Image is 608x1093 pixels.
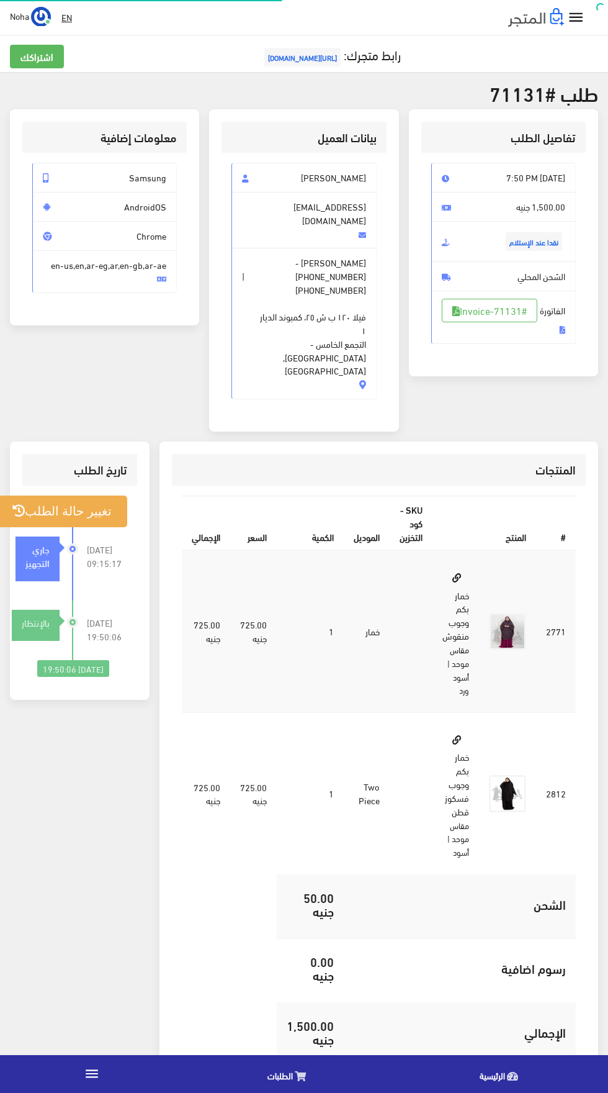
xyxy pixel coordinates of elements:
strong: جاري التجهيز [25,542,50,569]
span: [PERSON_NAME] [231,163,376,193]
h5: رسوم اضافية [354,961,566,975]
span: en-us,en,ar-eg,ar,en-gb,ar-ae [32,250,177,293]
h5: الشحن [354,897,566,911]
span: [DATE] 7:50 PM [431,163,576,193]
h3: المنتجات [182,464,576,476]
small: | أسود ورد [445,656,469,698]
td: 2771 [536,550,576,712]
h3: معلومات إضافية [32,132,177,143]
img: . [508,8,564,27]
img: ... [31,7,51,27]
h5: 50.00 جنيه [287,891,334,918]
span: Noha [10,8,29,24]
h5: 0.00 جنيه [287,955,334,982]
span: AndroidOS [32,192,177,222]
th: المنتج [432,496,536,550]
span: [URL][DOMAIN_NAME] [264,48,341,66]
span: فيلا ١٢٠ ب ش ٢٥، كمبوند الديار ١ التجمع الخامس - [GEOGRAPHIC_DATA], [GEOGRAPHIC_DATA] [242,297,365,378]
th: السعر [230,496,277,550]
td: 725.00 جنيه [230,713,277,875]
span: [PERSON_NAME] - | [231,248,376,399]
div: بالإنتظار [12,616,60,630]
td: Two Piece [344,713,390,875]
i:  [567,9,585,27]
span: نقدا عند الإستلام [506,232,562,251]
th: الموديل [344,496,390,550]
u: EN [61,9,72,25]
span: [EMAIL_ADDRESS][DOMAIN_NAME] [231,192,376,248]
span: الرئيسية [480,1068,505,1083]
td: خمار [344,550,390,712]
th: اﻹجمالي [182,496,230,550]
h2: طلب #71131 [10,82,598,104]
h5: 1,500.00 جنيه [287,1018,334,1046]
h3: بيانات العميل [231,132,376,143]
span: [PHONE_NUMBER] [295,270,366,283]
span: الشحن المحلي [431,261,576,291]
a: اشتراكك [10,45,64,68]
td: 725.00 جنيه [230,550,277,712]
th: # [536,496,576,550]
small: | أسود [445,831,469,859]
td: 1 [277,550,344,712]
a: ... Noha [10,6,51,26]
small: مقاس موحد [450,642,469,671]
th: SKU - كود التخزين [390,496,432,550]
span: 1,500.00 جنيه [431,192,576,222]
td: خمار بكم وجوب منقوش [432,550,479,712]
a: الرئيسية [396,1058,608,1090]
span: [PHONE_NUMBER] [295,283,366,297]
i:  [84,1066,100,1082]
h3: تاريخ الطلب [32,464,127,476]
span: الطلبات [267,1068,293,1083]
span: [DATE] 09:15:17 [87,543,128,570]
td: 725.00 جنيه [182,550,230,712]
a: #Invoice-71131 [442,299,537,322]
span: Chrome [32,221,177,251]
h5: اﻹجمالي [354,1025,566,1039]
small: مقاس موحد [450,818,469,846]
a: الطلبات [184,1058,396,1090]
h3: تفاصيل الطلب [431,132,576,143]
span: [DATE] 19:50:06 [87,616,128,643]
span: Samsung [32,163,177,193]
div: [DATE] 19:50:06 [37,660,109,678]
td: خمار بكم وجوب فسكوز قطن [432,713,479,875]
td: 725.00 جنيه [182,713,230,875]
span: الفاتورة [431,291,576,344]
td: 1 [277,713,344,875]
td: 2812 [536,713,576,875]
a: EN [56,6,77,29]
a: رابط متجرك:[URL][DOMAIN_NAME] [261,43,401,66]
th: الكمية [277,496,344,550]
